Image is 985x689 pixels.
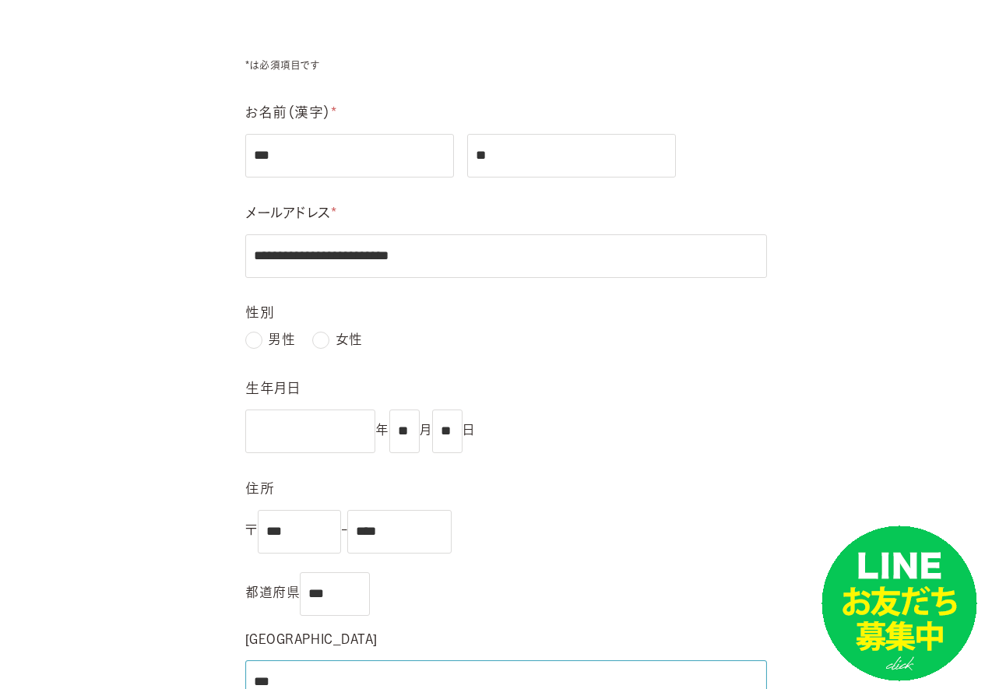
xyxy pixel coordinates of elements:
[245,332,295,347] label: 男性
[245,77,767,126] dt: お名前（漢字）
[821,526,977,681] img: small_line.png
[245,502,767,554] dd: 〒 -
[312,332,363,347] label: 女性
[245,178,767,227] dt: メールアドレス
[245,278,767,327] dt: 性別
[245,402,767,453] dd: 年 月 日
[245,554,767,615] dd: 都道府県
[245,353,767,402] dt: 生年月日
[245,453,767,502] dt: 住所
[245,60,320,70] span: *は必須項目です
